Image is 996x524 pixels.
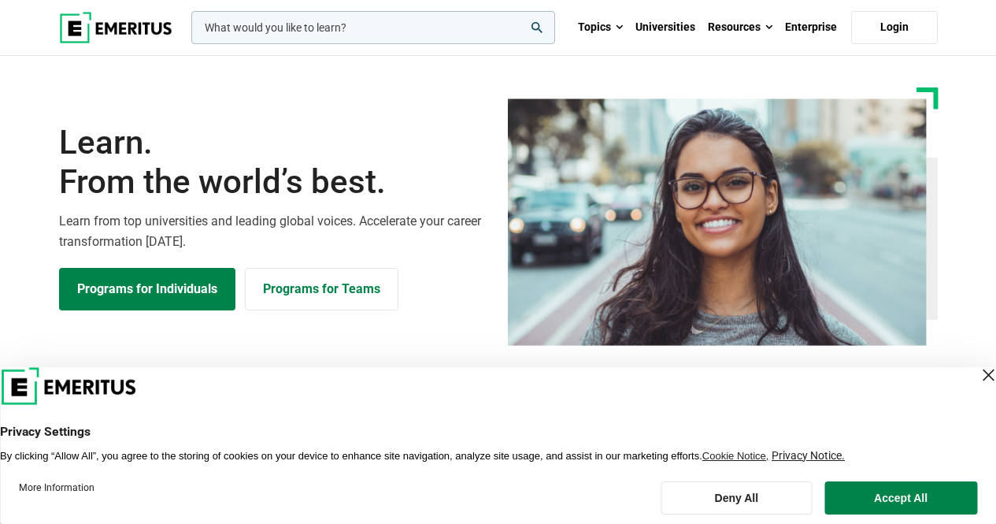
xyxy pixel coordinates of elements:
input: woocommerce-product-search-field-0 [191,11,555,44]
img: Learn from the world's best [508,98,927,346]
a: Login [851,11,938,44]
a: Explore for Business [245,268,398,310]
h1: Learn. [59,123,489,203]
p: Learn from top universities and leading global voices. Accelerate your career transformation [DATE]. [59,211,489,251]
span: From the world’s best. [59,162,489,202]
a: Explore Programs [59,268,235,310]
